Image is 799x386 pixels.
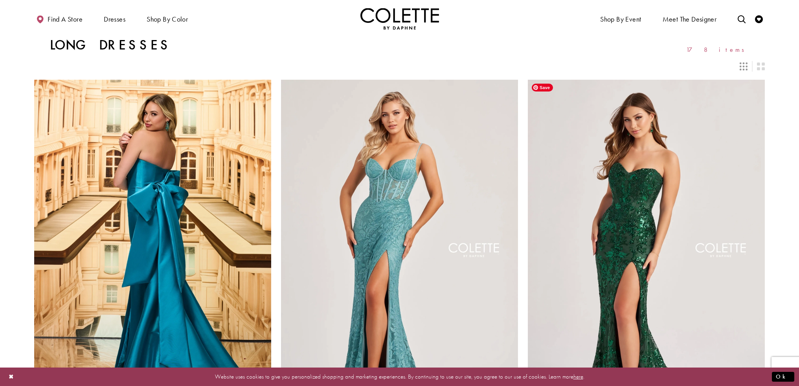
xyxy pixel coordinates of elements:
[102,8,127,29] span: Dresses
[29,58,770,75] div: Layout Controls
[360,8,439,29] a: Visit Home Page
[663,15,717,23] span: Meet the designer
[772,372,794,382] button: Submit Dialog
[740,62,748,70] span: Switch layout to 3 columns
[686,46,749,53] span: 178 items
[532,84,553,91] span: Save
[5,370,18,384] button: Close Dialog
[147,15,188,23] span: Shop by color
[50,37,171,53] h1: Long Dresses
[753,8,765,29] a: Check Wishlist
[34,8,84,29] a: Find a store
[736,8,748,29] a: Toggle search
[757,62,765,70] span: Switch layout to 2 columns
[600,15,641,23] span: Shop By Event
[145,8,190,29] span: Shop by color
[598,8,643,29] span: Shop By Event
[573,373,583,381] a: here
[57,371,742,382] p: Website uses cookies to give you personalized shopping and marketing experiences. By continuing t...
[104,15,125,23] span: Dresses
[661,8,719,29] a: Meet the designer
[48,15,83,23] span: Find a store
[360,8,439,29] img: Colette by Daphne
